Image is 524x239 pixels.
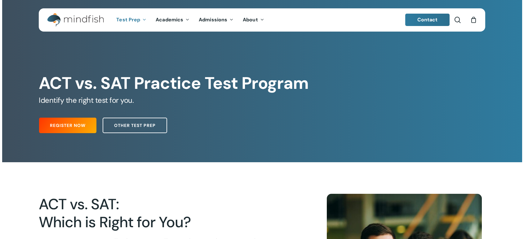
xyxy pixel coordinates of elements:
nav: Main Menu [112,8,269,32]
a: Cart [470,16,477,23]
a: Test Prep [112,17,151,23]
a: Register Now [39,118,96,133]
span: Test Prep [116,16,140,23]
h5: Identify the right test for you. [39,95,485,105]
a: About [238,17,269,23]
span: Contact [417,16,438,23]
h1: ACT vs. SAT Practice Test Program [39,73,485,93]
h2: ACT vs. SAT: Which is Right for You? [39,195,280,231]
a: Academics [151,17,194,23]
a: Contact [405,14,450,26]
span: Other Test Prep [114,122,156,128]
a: Admissions [194,17,238,23]
span: About [243,16,258,23]
header: Main Menu [39,8,485,32]
a: Other Test Prep [103,118,167,133]
span: Academics [156,16,183,23]
span: Register Now [50,122,86,128]
span: Admissions [199,16,227,23]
